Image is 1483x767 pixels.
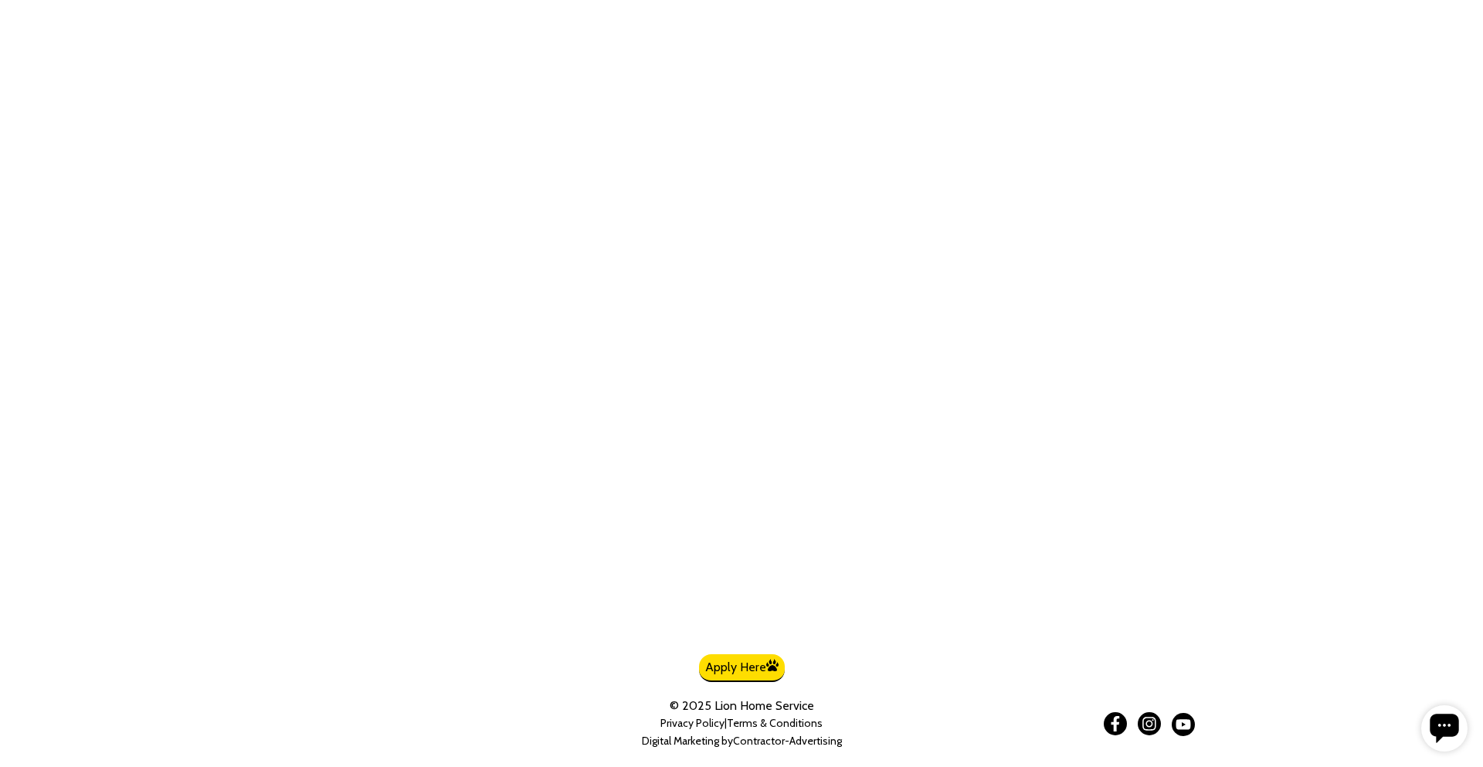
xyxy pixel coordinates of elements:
img: We hire veterans [702,573,818,650]
div: Open chat widget [6,6,53,53]
div: Digital Marketing by [587,735,896,748]
nav: | [587,717,896,748]
a: Privacy Policy [660,716,725,730]
img: now-hiring [577,573,693,650]
img: CSU Sponsor Badge [12,688,166,755]
a: Contractor-Advertising [733,735,842,748]
div: © 2025 Lion Home Service [587,698,896,713]
a: Apply Here [699,654,785,682]
a: Terms & Conditions [727,716,823,730]
img: We hire veterans [827,573,906,650]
